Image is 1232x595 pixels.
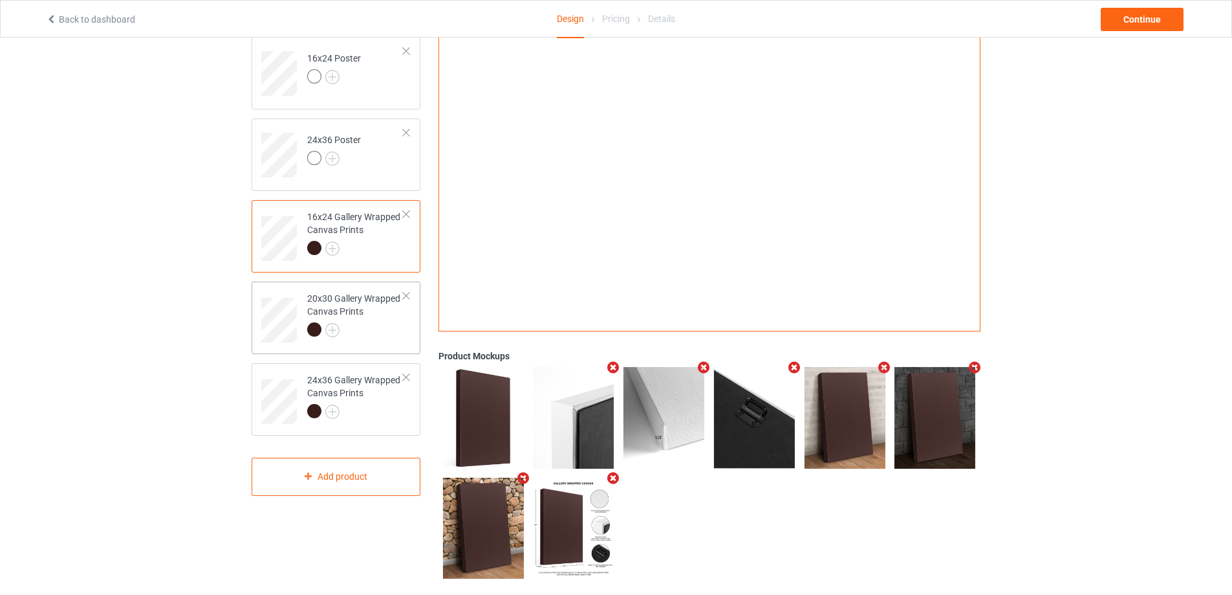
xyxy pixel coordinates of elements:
img: regular.jpg [533,367,614,468]
i: Remove mockup [605,471,621,485]
div: Product Mockups [438,350,980,363]
img: regular.jpg [443,367,524,468]
div: 24x36 Poster [307,133,361,164]
div: 24x36 Gallery Wrapped Canvas Prints [307,374,404,418]
img: svg+xml;base64,PD94bWwgdmVyc2lvbj0iMS4wIiBlbmNvZGluZz0iVVRGLTgiPz4KPHN2ZyB3aWR0aD0iMjJweCIgaGVpZ2... [325,405,340,419]
img: svg+xml;base64,PD94bWwgdmVyc2lvbj0iMS4wIiBlbmNvZGluZz0iVVRGLTgiPz4KPHN2ZyB3aWR0aD0iMjJweCIgaGVpZ2... [325,323,340,337]
i: Remove mockup [515,471,531,485]
img: regular.jpg [443,478,524,579]
div: 16x24 Poster [252,37,420,109]
img: regular.jpg [623,367,704,468]
div: 16x24 Gallery Wrapped Canvas Prints [252,200,420,273]
div: 16x24 Poster [307,52,361,83]
i: Remove mockup [876,361,892,374]
img: regular.jpg [894,367,975,468]
div: Add product [252,458,420,496]
i: Remove mockup [967,361,983,374]
div: 20x30 Gallery Wrapped Canvas Prints [307,292,404,336]
img: svg+xml;base64,PD94bWwgdmVyc2lvbj0iMS4wIiBlbmNvZGluZz0iVVRGLTgiPz4KPHN2ZyB3aWR0aD0iMjJweCIgaGVpZ2... [325,241,340,256]
img: regular.jpg [805,367,885,468]
div: Continue [1101,8,1183,31]
div: Details [648,1,675,37]
i: Remove mockup [605,361,621,374]
div: 16x24 Gallery Wrapped Canvas Prints [307,210,404,254]
img: regular.jpg [533,478,614,579]
a: Back to dashboard [46,14,135,25]
div: 20x30 Gallery Wrapped Canvas Prints [252,282,420,354]
div: Design [557,1,584,38]
img: svg+xml;base64,PD94bWwgdmVyc2lvbj0iMS4wIiBlbmNvZGluZz0iVVRGLTgiPz4KPHN2ZyB3aWR0aD0iMjJweCIgaGVpZ2... [325,70,340,84]
div: Pricing [602,1,630,37]
div: 24x36 Poster [252,118,420,191]
img: svg+xml;base64,PD94bWwgdmVyc2lvbj0iMS4wIiBlbmNvZGluZz0iVVRGLTgiPz4KPHN2ZyB3aWR0aD0iMjJweCIgaGVpZ2... [325,152,340,166]
img: regular.jpg [714,367,795,468]
i: Remove mockup [696,361,712,374]
div: 24x36 Gallery Wrapped Canvas Prints [252,363,420,436]
i: Remove mockup [786,361,802,374]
